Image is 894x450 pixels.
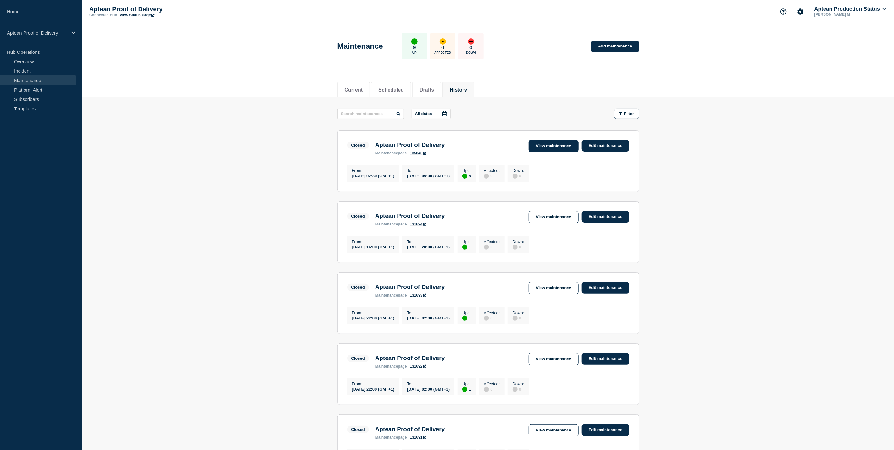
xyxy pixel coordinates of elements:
div: disabled [484,245,489,250]
p: Affected : [484,310,500,315]
div: 0 [484,173,500,179]
div: Closed [351,214,365,219]
a: Edit maintenance [582,424,629,436]
a: View maintenance [529,424,578,436]
p: Up : [462,310,471,315]
div: Closed [351,143,365,147]
p: To : [407,310,450,315]
a: 131693 [410,293,426,297]
p: Down : [513,168,524,173]
p: Up : [462,239,471,244]
div: 1 [462,386,471,392]
div: affected [440,38,446,45]
h1: Maintenance [337,42,383,51]
div: Closed [351,427,365,432]
p: page [375,222,407,226]
h3: Aptean Proof of Delivery [375,355,445,362]
p: 0 [441,45,444,51]
div: 0 [513,386,524,392]
p: Down : [513,239,524,244]
div: 5 [462,173,471,179]
div: 0 [513,315,524,321]
div: Closed [351,285,365,290]
div: [DATE] 05:00 (GMT+1) [407,173,450,178]
p: To : [407,381,450,386]
div: [DATE] 16:00 (GMT+1) [352,244,395,249]
a: Edit maintenance [582,353,629,365]
p: page [375,293,407,297]
div: up [462,316,467,321]
div: up [462,245,467,250]
div: 0 [513,244,524,250]
p: Up : [462,168,471,173]
div: [DATE] 02:00 (GMT+1) [407,386,450,392]
div: 0 [484,386,500,392]
button: Filter [614,109,639,119]
div: disabled [513,387,518,392]
button: Account settings [794,5,807,18]
p: Connected Hub [89,13,117,17]
p: To : [407,168,450,173]
span: maintenance [375,435,398,440]
div: up [411,38,418,45]
div: Closed [351,356,365,361]
a: View maintenance [529,282,578,294]
a: View maintenance [529,353,578,365]
div: up [462,387,467,392]
p: From : [352,168,395,173]
div: [DATE] 20:00 (GMT+1) [407,244,450,249]
p: Down [466,51,476,54]
button: History [450,87,467,93]
span: maintenance [375,293,398,297]
p: All dates [415,111,432,116]
a: 131691 [410,435,426,440]
p: page [375,364,407,369]
p: Affected : [484,381,500,386]
h3: Aptean Proof of Delivery [375,426,445,433]
button: Aptean Production Status [813,6,887,12]
p: page [375,435,407,440]
div: 1 [462,244,471,250]
div: down [468,38,474,45]
span: maintenance [375,222,398,226]
a: View maintenance [529,140,578,152]
h3: Aptean Proof of Delivery [375,142,445,148]
a: Edit maintenance [582,282,629,294]
div: [DATE] 02:30 (GMT+1) [352,173,395,178]
button: Scheduled [378,87,404,93]
h3: Aptean Proof of Delivery [375,284,445,291]
a: 135843 [410,151,426,155]
div: disabled [513,316,518,321]
span: Filter [624,111,634,116]
div: 0 [484,244,500,250]
input: Search maintenances [337,109,404,119]
a: View maintenance [529,211,578,223]
div: disabled [484,387,489,392]
a: Edit maintenance [582,211,629,223]
p: Up [412,51,417,54]
div: disabled [513,174,518,179]
span: maintenance [375,364,398,369]
p: Down : [513,310,524,315]
p: Down : [513,381,524,386]
button: All dates [412,109,451,119]
p: From : [352,381,395,386]
button: Current [345,87,363,93]
div: [DATE] 02:00 (GMT+1) [407,315,450,320]
div: disabled [513,245,518,250]
p: page [375,151,407,155]
h3: Aptean Proof of Delivery [375,213,445,219]
a: 131694 [410,222,426,226]
a: 131692 [410,364,426,369]
div: [DATE] 22:00 (GMT+1) [352,315,395,320]
p: 0 [469,45,472,51]
p: Affected : [484,239,500,244]
p: From : [352,239,395,244]
p: Up : [462,381,471,386]
p: To : [407,239,450,244]
div: disabled [484,174,489,179]
p: From : [352,310,395,315]
span: maintenance [375,151,398,155]
p: [PERSON_NAME] M [813,12,879,17]
div: disabled [484,316,489,321]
